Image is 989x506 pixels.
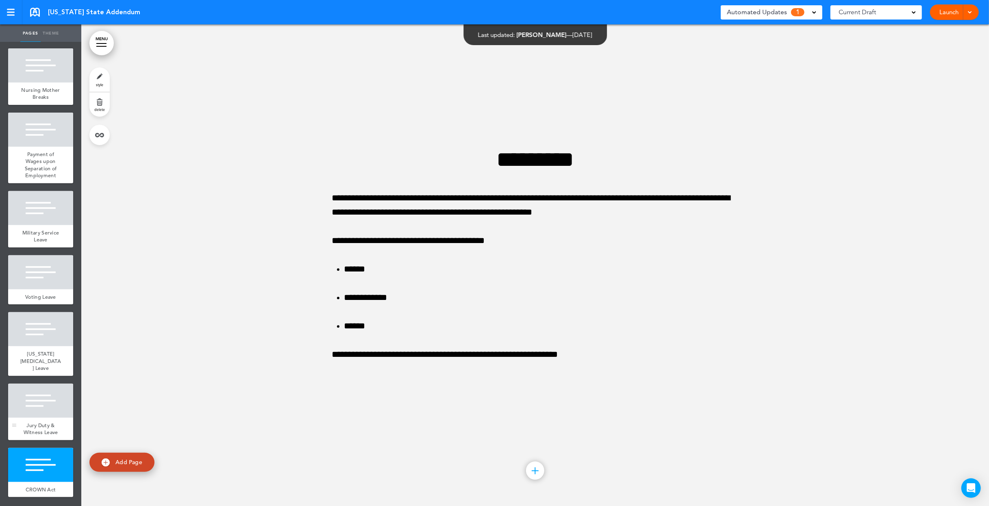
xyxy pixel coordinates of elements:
span: CROWN Act [26,486,56,493]
a: style [89,67,110,92]
span: delete [94,107,105,112]
a: Military Service Leave [8,225,73,248]
span: Add Page [115,458,142,466]
span: Current Draft [839,7,876,18]
span: 1 [791,8,804,16]
a: Pages [20,24,41,42]
span: Automated Updates [727,7,787,18]
a: [US_STATE] [MEDICAL_DATA] Leave [8,346,73,376]
div: — [478,32,592,38]
span: [DATE] [573,31,592,39]
a: CROWN Act [8,482,73,497]
div: Open Intercom Messenger [961,478,981,498]
span: Nursing Mother Breaks [21,87,60,101]
span: Jury Duty & Witness Leave [24,422,58,436]
a: MENU [89,31,114,55]
span: [US_STATE] State Addendum [48,8,140,17]
img: add.svg [102,458,110,467]
span: style [96,82,103,87]
a: Launch [936,4,962,20]
a: Theme [41,24,61,42]
a: Nursing Mother Breaks [8,83,73,105]
a: Voting Leave [8,289,73,305]
span: Military Service Leave [22,229,59,243]
span: Voting Leave [25,293,56,300]
span: Payment of Wages upon Separation of Employment [25,151,57,179]
a: Add Page [89,453,154,472]
span: [PERSON_NAME] [517,31,567,39]
span: [US_STATE] [MEDICAL_DATA] Leave [20,350,61,371]
a: Jury Duty & Witness Leave [8,418,73,440]
a: Payment of Wages upon Separation of Employment [8,147,73,183]
a: delete [89,92,110,117]
span: Last updated: [478,31,515,39]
